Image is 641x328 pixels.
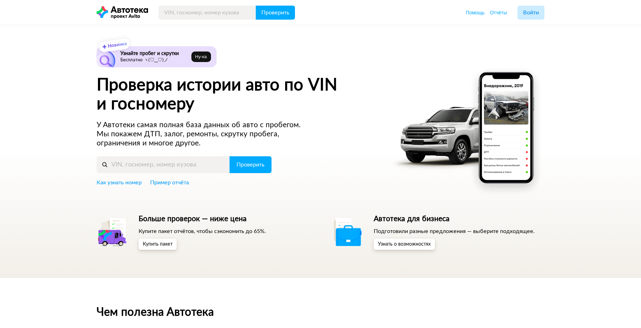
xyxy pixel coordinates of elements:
[374,214,535,224] h5: Автотека для бизнеса
[490,10,507,15] span: Отчёты
[143,242,172,247] span: Купить пакет
[466,10,485,15] span: Помощь
[466,9,485,16] a: Помощь
[120,50,189,57] h6: Узнайте пробег и скрутки
[139,214,266,224] h5: Больше проверок — ниже цена
[374,239,435,250] button: Узнать о возможностях
[139,227,266,235] p: Купите пакет отчётов, чтобы сэкономить до 65%.
[490,9,507,16] a: Отчёты
[523,10,539,15] span: Войти
[261,10,289,15] span: Проверить
[97,121,314,148] p: У Автотеки самая полная база данных об авто с пробегом. Мы покажем ДТП, залог, ремонты, скрутку п...
[256,6,295,20] button: Проверить
[195,54,207,60] span: Ну‑ка
[378,242,431,247] span: Узнать о возможностях
[230,156,272,173] button: Проверить
[159,6,256,20] input: VIN, госномер, номер кузова
[108,41,127,49] strong: Новинка
[150,179,189,186] a: Пример отчёта
[139,239,177,250] button: Купить пакет
[374,227,535,235] p: Подготовили разные предложения — выберите подходящее.
[517,6,544,20] button: Войти
[120,57,189,63] p: Бесплатно ヽ(♡‿♡)ノ
[97,156,230,173] input: VIN, госномер, номер кузова
[97,306,544,319] h2: Чем полезна Автотека
[97,76,381,114] h1: Проверка истории авто по VIN и госномеру
[237,162,265,168] span: Проверить
[97,179,142,186] a: Как узнать номер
